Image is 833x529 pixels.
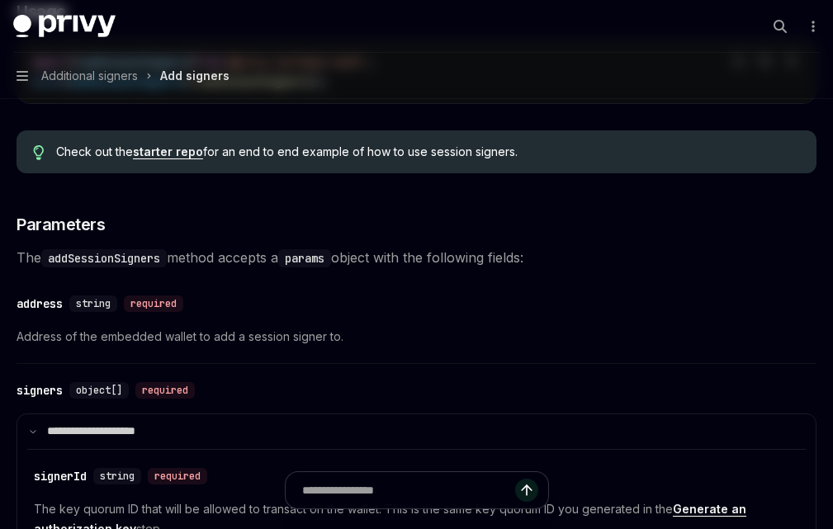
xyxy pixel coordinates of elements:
[41,249,167,267] code: addSessionSigners
[278,249,331,267] code: params
[17,382,63,399] div: signers
[76,384,122,397] span: object[]
[133,144,203,159] a: starter repo
[56,144,800,160] span: Check out the for an end to end example of how to use session signers.
[17,213,105,236] span: Parameters
[76,297,111,310] span: string
[13,15,116,38] img: dark logo
[33,145,45,160] svg: Tip
[17,246,816,269] span: The method accepts a object with the following fields:
[767,13,793,40] button: Open search
[515,479,538,502] button: Send message
[41,66,138,86] span: Additional signers
[17,295,63,312] div: address
[124,295,183,312] div: required
[803,15,820,38] button: More actions
[302,472,515,508] input: Ask a question...
[135,382,195,399] div: required
[17,327,816,347] span: Address of the embedded wallet to add a session signer to.
[160,66,230,86] div: Add signers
